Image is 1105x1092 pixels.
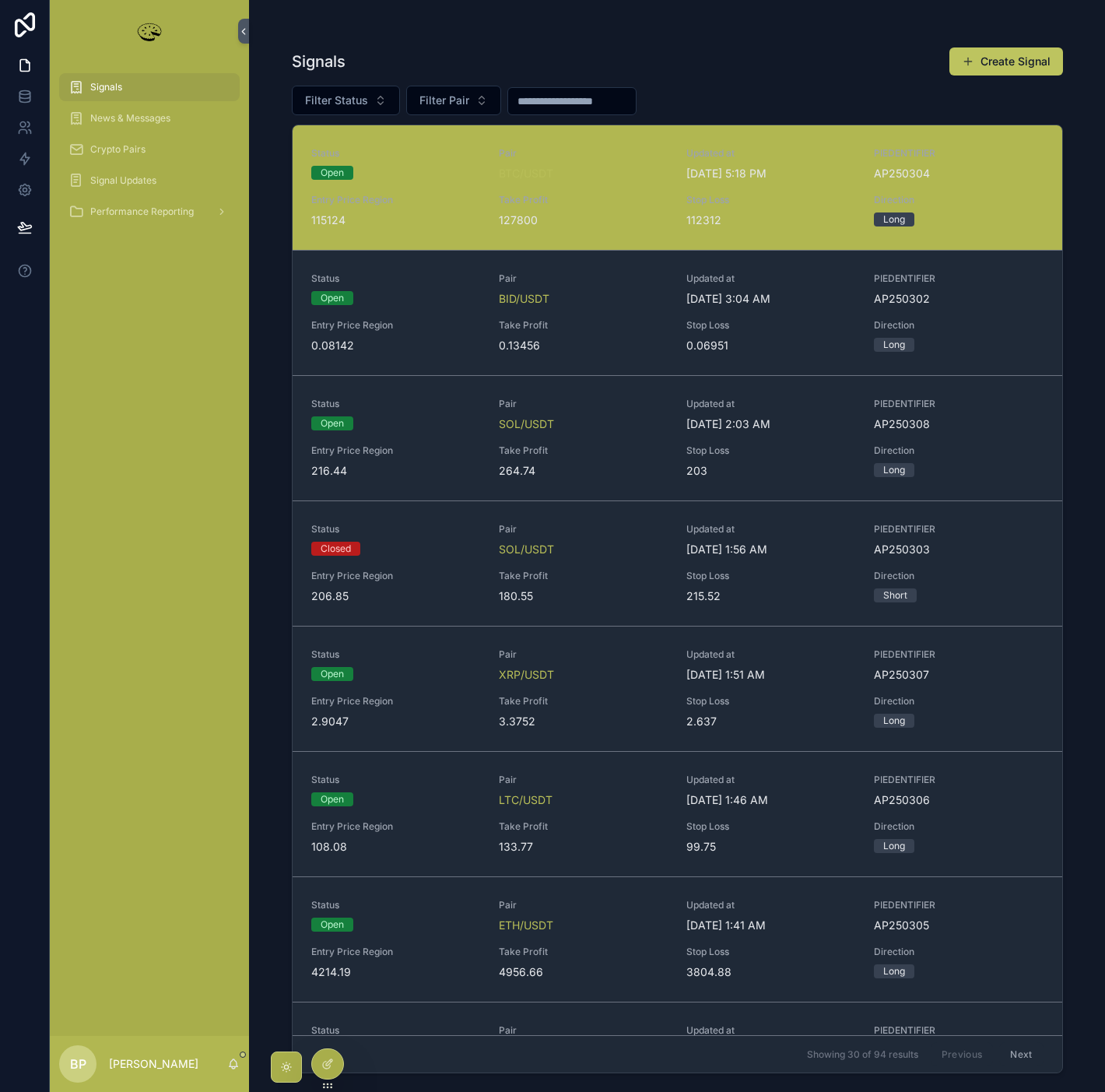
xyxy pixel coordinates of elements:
[499,319,668,332] span: Take Profit
[311,820,480,833] span: Entry Price Region
[686,444,855,457] span: Stop Loss
[686,899,855,911] span: Updated at
[686,839,855,855] span: 99.75
[874,291,1043,307] span: AP250302
[311,946,480,958] span: Entry Price Region
[686,570,855,582] span: Stop Loss
[311,194,480,206] span: Entry Price Region
[311,463,480,479] span: 216.44
[499,820,668,833] span: Take Profit
[883,964,905,978] div: Long
[311,964,480,980] span: 4214.19
[59,198,240,226] a: Performance Reporting
[499,398,668,410] span: Pair
[311,212,480,228] span: 115124
[311,774,480,786] span: Status
[311,839,480,855] span: 108.08
[311,444,480,457] span: Entry Price Region
[499,194,668,206] span: Take Profit
[686,820,855,833] span: Stop Loss
[999,1042,1043,1066] button: Next
[686,667,855,683] span: [DATE] 1:51 AM
[499,648,668,661] span: Pair
[59,104,240,132] a: News & Messages
[90,174,156,187] span: Signal Updates
[499,918,553,933] a: ETH/USDT
[419,93,469,108] span: Filter Pair
[883,588,907,602] div: Short
[686,542,855,557] span: [DATE] 1:56 AM
[499,212,668,228] span: 127800
[293,626,1062,751] a: StatusOpenPairXRP/USDTUpdated at[DATE] 1:51 AMPIEDENTIFIERAP250307Entry Price Region2.9047Take Pr...
[499,570,668,582] span: Take Profit
[874,1024,1043,1037] span: PIEDENTIFIER
[59,73,240,101] a: Signals
[686,416,855,432] span: [DATE] 2:03 AM
[499,792,552,808] a: LTC/USDT
[686,212,855,228] span: 112312
[874,147,1043,160] span: PIEDENTIFIER
[874,416,1043,432] span: AP250308
[499,667,554,683] a: XRP/USDT
[686,964,855,980] span: 3804.88
[499,291,549,307] span: BID/USDT
[293,876,1062,1002] a: StatusOpenPairETH/USDTUpdated at[DATE] 1:41 AMPIEDENTIFIERAP250305Entry Price Region4214.19Take P...
[883,212,905,226] div: Long
[311,147,480,160] span: Status
[874,695,1043,708] span: Direction
[499,588,668,604] span: 180.55
[874,166,1043,181] span: AP250304
[311,338,480,353] span: 0.08142
[59,167,240,195] a: Signal Updates
[499,839,668,855] span: 133.77
[499,774,668,786] span: Pair
[874,319,1043,332] span: Direction
[883,714,905,728] div: Long
[883,463,905,477] div: Long
[311,1024,480,1037] span: Status
[686,463,855,479] span: 203
[499,444,668,457] span: Take Profit
[874,542,1043,557] span: AP250303
[305,93,368,108] span: Filter Status
[874,792,1043,808] span: AP250306
[321,667,344,681] div: Open
[499,166,553,181] a: BTC/USDT
[311,899,480,911] span: Status
[686,648,855,661] span: Updated at
[686,194,855,206] span: Stop Loss
[686,714,855,729] span: 2.637
[686,319,855,332] span: Stop Loss
[874,667,1043,683] span: AP250307
[499,523,668,535] span: Pair
[499,416,554,432] a: SOL/USDT
[311,570,480,582] span: Entry Price Region
[499,338,668,353] span: 0.13456
[406,86,501,115] button: Select Button
[686,946,855,958] span: Stop Loss
[90,143,146,156] span: Crypto Pairs
[883,338,905,352] div: Long
[311,523,480,535] span: Status
[499,946,668,958] span: Take Profit
[311,272,480,285] span: Status
[686,398,855,410] span: Updated at
[50,62,249,246] div: scrollable content
[90,81,122,93] span: Signals
[499,899,668,911] span: Pair
[686,792,855,808] span: [DATE] 1:46 AM
[883,839,905,853] div: Long
[874,918,1043,933] span: AP250305
[686,918,855,933] span: [DATE] 1:41 AM
[949,47,1063,75] a: Create Signal
[874,648,1043,661] span: PIEDENTIFIER
[134,19,165,44] img: App logo
[686,272,855,285] span: Updated at
[321,918,344,932] div: Open
[499,1024,668,1037] span: Pair
[293,250,1062,375] a: StatusOpenPairBID/USDTUpdated at[DATE] 3:04 AMPIEDENTIFIERAP250302Entry Price Region0.08142Take P...
[293,125,1062,250] a: StatusOpenPairBTC/USDTUpdated at[DATE] 5:18 PMPIEDENTIFIERAP250304Entry Price Region115124Take Pr...
[321,291,344,305] div: Open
